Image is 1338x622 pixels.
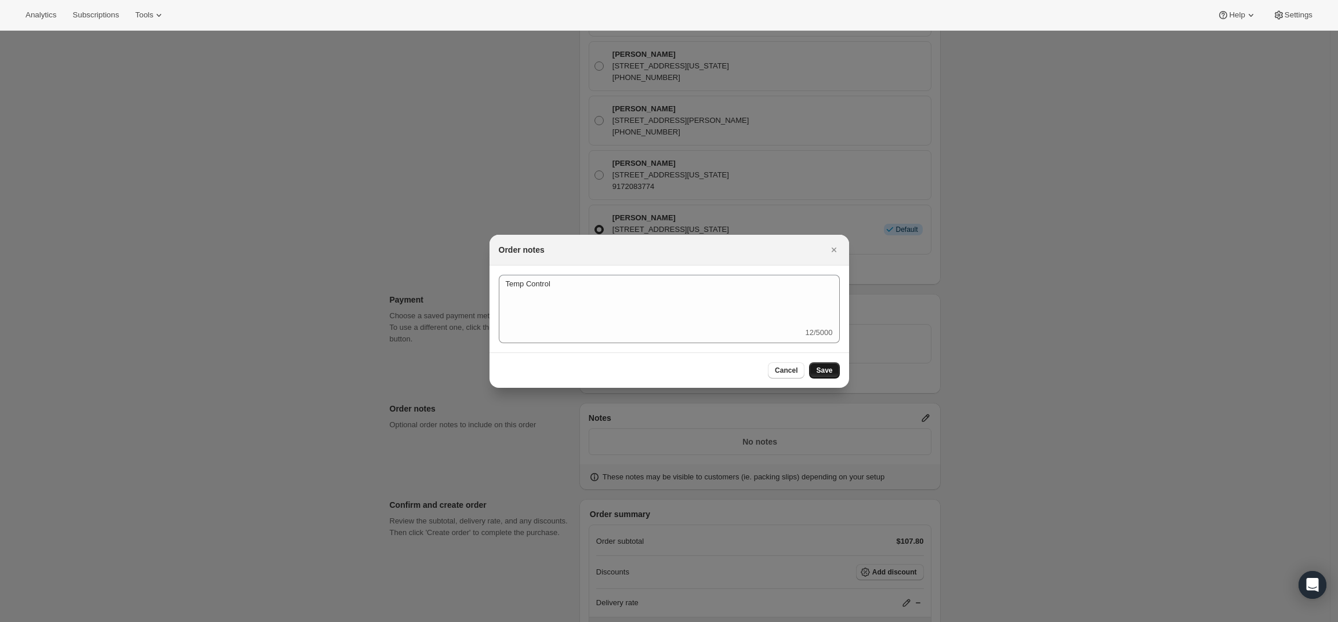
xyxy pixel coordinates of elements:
span: Save [816,366,832,375]
span: Subscriptions [72,10,119,20]
span: Cancel [775,366,797,375]
span: Analytics [26,10,56,20]
button: Tools [128,7,172,23]
button: Save [809,362,839,379]
div: Open Intercom Messenger [1299,571,1326,599]
span: Help [1229,10,1245,20]
button: Subscriptions [66,7,126,23]
button: Help [1210,7,1263,23]
span: Settings [1285,10,1312,20]
button: Close [826,242,842,258]
h2: Order notes [499,244,545,256]
span: Tools [135,10,153,20]
button: Analytics [19,7,63,23]
button: Cancel [768,362,804,379]
button: Settings [1266,7,1319,23]
textarea: Temp Control [499,275,840,327]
